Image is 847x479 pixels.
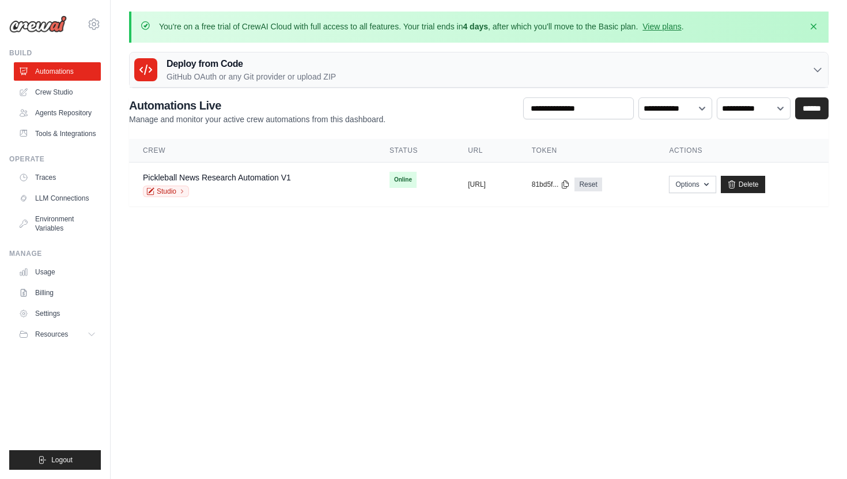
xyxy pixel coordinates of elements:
[167,57,336,71] h3: Deploy from Code
[721,176,765,193] a: Delete
[518,139,656,163] th: Token
[143,186,189,197] a: Studio
[14,125,101,143] a: Tools & Integrations
[655,139,829,163] th: Actions
[574,178,602,191] a: Reset
[14,189,101,208] a: LLM Connections
[14,284,101,302] a: Billing
[143,173,291,182] a: Pickleball News Research Automation V1
[159,21,684,32] p: You're on a free trial of CrewAI Cloud with full access to all features. Your trial ends in , aft...
[35,330,68,339] span: Resources
[14,104,101,122] a: Agents Repository
[14,325,101,344] button: Resources
[9,154,101,164] div: Operate
[9,450,101,470] button: Logout
[454,139,517,163] th: URL
[669,176,716,193] button: Options
[376,139,454,163] th: Status
[9,249,101,258] div: Manage
[129,139,376,163] th: Crew
[390,172,417,188] span: Online
[9,16,67,33] img: Logo
[129,114,385,125] p: Manage and monitor your active crew automations from this dashboard.
[51,455,73,465] span: Logout
[14,304,101,323] a: Settings
[129,97,385,114] h2: Automations Live
[14,263,101,281] a: Usage
[14,83,101,101] a: Crew Studio
[14,62,101,81] a: Automations
[14,168,101,187] a: Traces
[9,48,101,58] div: Build
[463,22,488,31] strong: 4 days
[14,210,101,237] a: Environment Variables
[532,180,570,189] button: 81bd5f...
[642,22,681,31] a: View plans
[167,71,336,82] p: GitHub OAuth or any Git provider or upload ZIP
